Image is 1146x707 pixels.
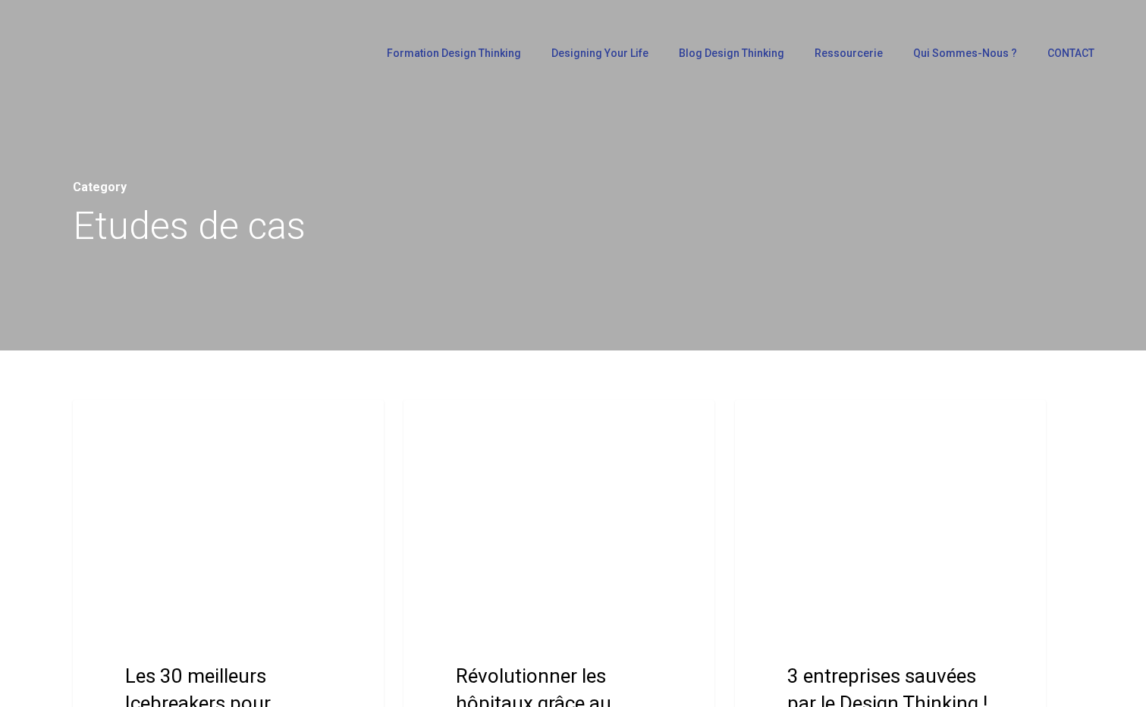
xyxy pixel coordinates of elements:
a: Blog Design Thinking [671,48,792,58]
span: Category [73,180,127,194]
h1: Etudes de cas [73,200,1074,253]
a: Etudes de cas [750,415,849,433]
a: CONTACT [1040,48,1102,58]
span: Formation Design Thinking [387,47,521,59]
span: Blog Design Thinking [679,47,784,59]
span: CONTACT [1047,47,1094,59]
span: Designing Your Life [551,47,648,59]
a: Ressourcerie [807,48,890,58]
a: Etudes de cas [419,415,518,433]
a: Formation Design Thinking [379,48,529,58]
span: Ressourcerie [815,47,883,59]
a: Qui sommes-nous ? [906,48,1025,58]
a: Etudes de cas [88,415,187,433]
a: Designing Your Life [544,48,656,58]
span: Qui sommes-nous ? [913,47,1017,59]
